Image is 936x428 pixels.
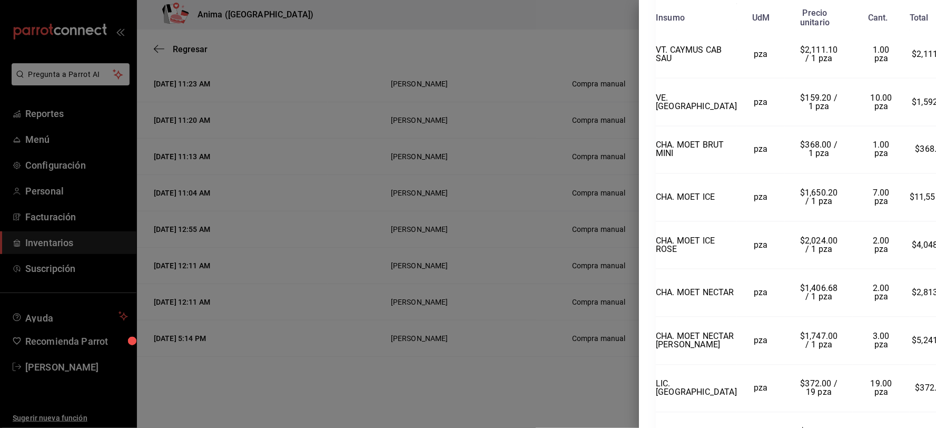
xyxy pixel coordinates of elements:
span: $159.20 / 1 pza [801,93,840,111]
span: $2,111.10 / 1 pza [801,45,841,63]
td: pza [737,317,785,365]
span: 2.00 pza [873,236,892,255]
td: VE. [GEOGRAPHIC_DATA] [656,78,737,126]
span: $1,406.68 / 1 pza [801,284,841,302]
span: $372.00 / 19 pza [801,379,840,397]
span: 1.00 pza [873,140,892,159]
td: CHA. MOET ICE ROSE [656,221,737,269]
div: UdM [753,13,771,23]
span: 2.00 pza [873,284,892,302]
span: 1.00 pza [873,45,892,63]
span: 10.00 pza [871,93,895,111]
td: pza [737,31,785,79]
div: Total [910,13,929,23]
div: Cant. [869,13,889,23]
span: 19.00 pza [871,379,895,397]
td: CHA. MOET ICE [656,174,737,222]
span: $1,650.20 / 1 pza [801,188,841,207]
td: pza [737,174,785,222]
td: pza [737,365,785,413]
div: Insumo [656,13,685,23]
td: CHA. MOET NECTAR [PERSON_NAME] [656,317,737,365]
span: $368.00 / 1 pza [801,140,840,159]
td: CHA. MOET NECTAR [656,269,737,317]
span: $1,747.00 / 1 pza [801,332,841,350]
div: Precio unitario [801,8,830,27]
td: CHA. MOET BRUT MINI [656,126,737,174]
td: VT. CAYMUS CAB SAU [656,31,737,79]
td: LIC. [GEOGRAPHIC_DATA] [656,365,737,413]
td: pza [737,221,785,269]
span: 7.00 pza [873,188,892,207]
span: $2,024.00 / 1 pza [801,236,841,255]
td: pza [737,78,785,126]
td: pza [737,126,785,174]
td: pza [737,269,785,317]
span: 3.00 pza [873,332,892,350]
